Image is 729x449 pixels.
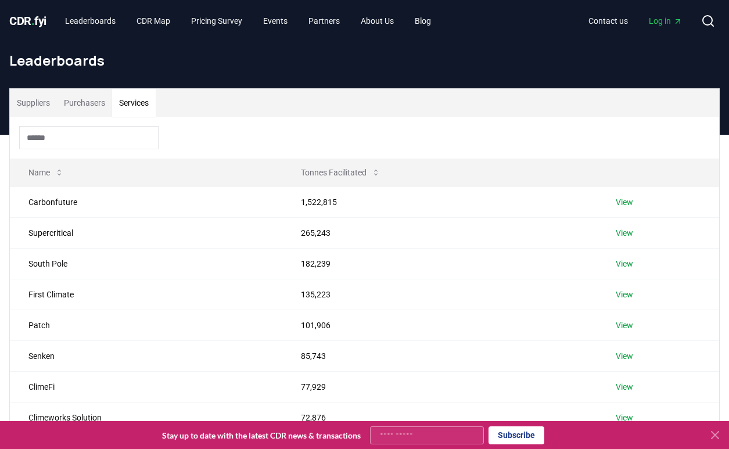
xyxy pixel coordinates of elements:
button: Name [19,161,73,184]
button: Tonnes Facilitated [292,161,390,184]
td: 265,243 [282,217,597,248]
a: View [616,319,633,331]
button: Purchasers [57,89,112,117]
a: Log in [640,10,692,31]
td: South Pole [10,248,282,279]
td: ClimeFi [10,371,282,402]
td: First Climate [10,279,282,310]
td: Supercritical [10,217,282,248]
td: 72,876 [282,402,597,433]
a: View [616,412,633,423]
td: 1,522,815 [282,186,597,217]
a: View [616,227,633,239]
a: View [616,258,633,270]
span: CDR fyi [9,14,46,28]
a: View [616,289,633,300]
td: 101,906 [282,310,597,340]
td: Carbonfuture [10,186,282,217]
a: Partners [299,10,349,31]
span: Log in [649,15,683,27]
a: Leaderboards [56,10,125,31]
a: Pricing Survey [182,10,252,31]
a: View [616,196,633,208]
td: Patch [10,310,282,340]
a: Events [254,10,297,31]
a: CDR.fyi [9,13,46,29]
nav: Main [56,10,440,31]
a: View [616,350,633,362]
a: CDR Map [127,10,179,31]
a: View [616,381,633,393]
a: Blog [405,10,440,31]
a: About Us [351,10,403,31]
td: 182,239 [282,248,597,279]
a: Contact us [579,10,637,31]
h1: Leaderboards [9,51,720,70]
button: Services [112,89,156,117]
td: Climeworks Solution [10,402,282,433]
td: Senken [10,340,282,371]
button: Suppliers [10,89,57,117]
td: 85,743 [282,340,597,371]
nav: Main [579,10,692,31]
span: . [31,14,35,28]
td: 77,929 [282,371,597,402]
td: 135,223 [282,279,597,310]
